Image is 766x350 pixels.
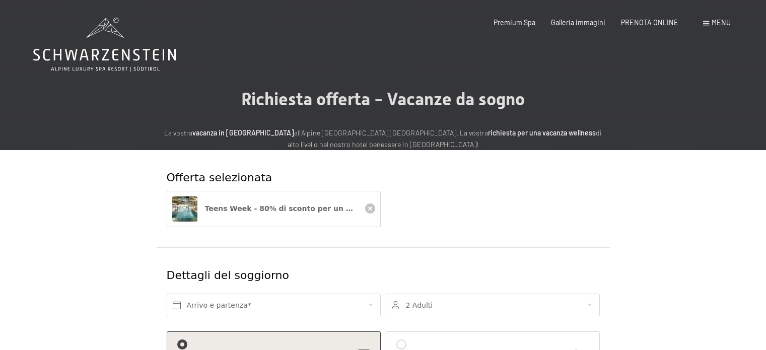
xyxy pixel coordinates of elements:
div: Offerta selezionata [167,170,600,186]
strong: vacanza in [GEOGRAPHIC_DATA] [192,128,294,137]
span: Richiesta offerta - Vacanze da sogno [241,89,525,109]
p: La vostra all'Alpine [GEOGRAPHIC_DATA] [GEOGRAPHIC_DATA]. La vostra di alto livello nel nostro ho... [162,127,605,150]
a: Galleria immagini [551,18,605,27]
a: PRENOTA ONLINE [621,18,678,27]
strong: richiesta per una vacanza wellness [488,128,596,137]
span: Teens Week - 80% di sconto per un bambino [205,204,381,213]
div: Dettagli del soggiorno [167,268,527,284]
span: Menu [712,18,731,27]
img: Teens Week - 80% di sconto per un bambino [172,196,197,222]
a: Premium Spa [494,18,535,27]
